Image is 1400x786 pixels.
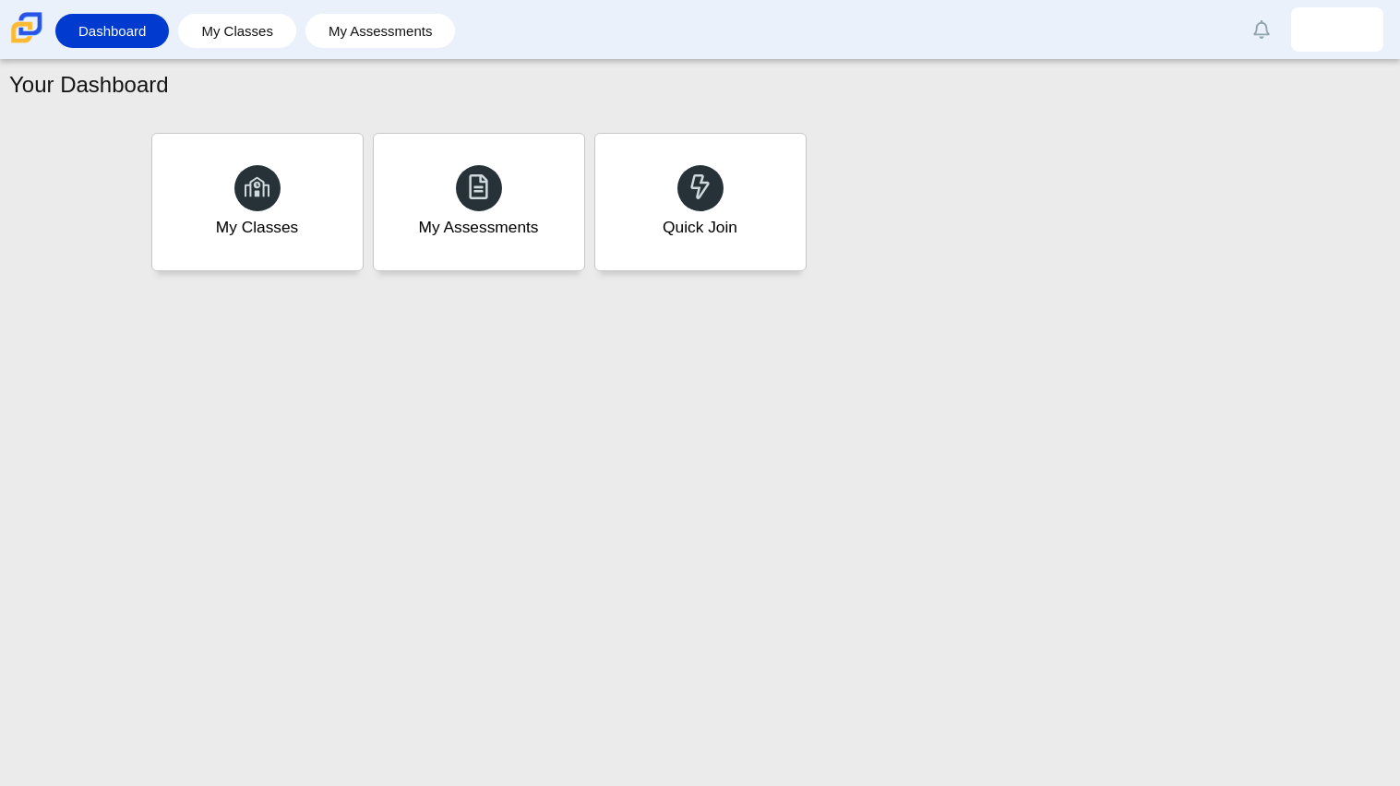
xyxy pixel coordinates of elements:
[315,14,447,48] a: My Assessments
[594,133,807,271] a: Quick Join
[9,69,169,101] h1: Your Dashboard
[1241,9,1282,50] a: Alerts
[7,34,46,50] a: Carmen School of Science & Technology
[7,8,46,47] img: Carmen School of Science & Technology
[419,216,539,239] div: My Assessments
[187,14,287,48] a: My Classes
[1322,15,1352,44] img: dulce.gutierrezval.DNUES9
[151,133,364,271] a: My Classes
[65,14,160,48] a: Dashboard
[373,133,585,271] a: My Assessments
[216,216,299,239] div: My Classes
[663,216,737,239] div: Quick Join
[1291,7,1383,52] a: dulce.gutierrezval.DNUES9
